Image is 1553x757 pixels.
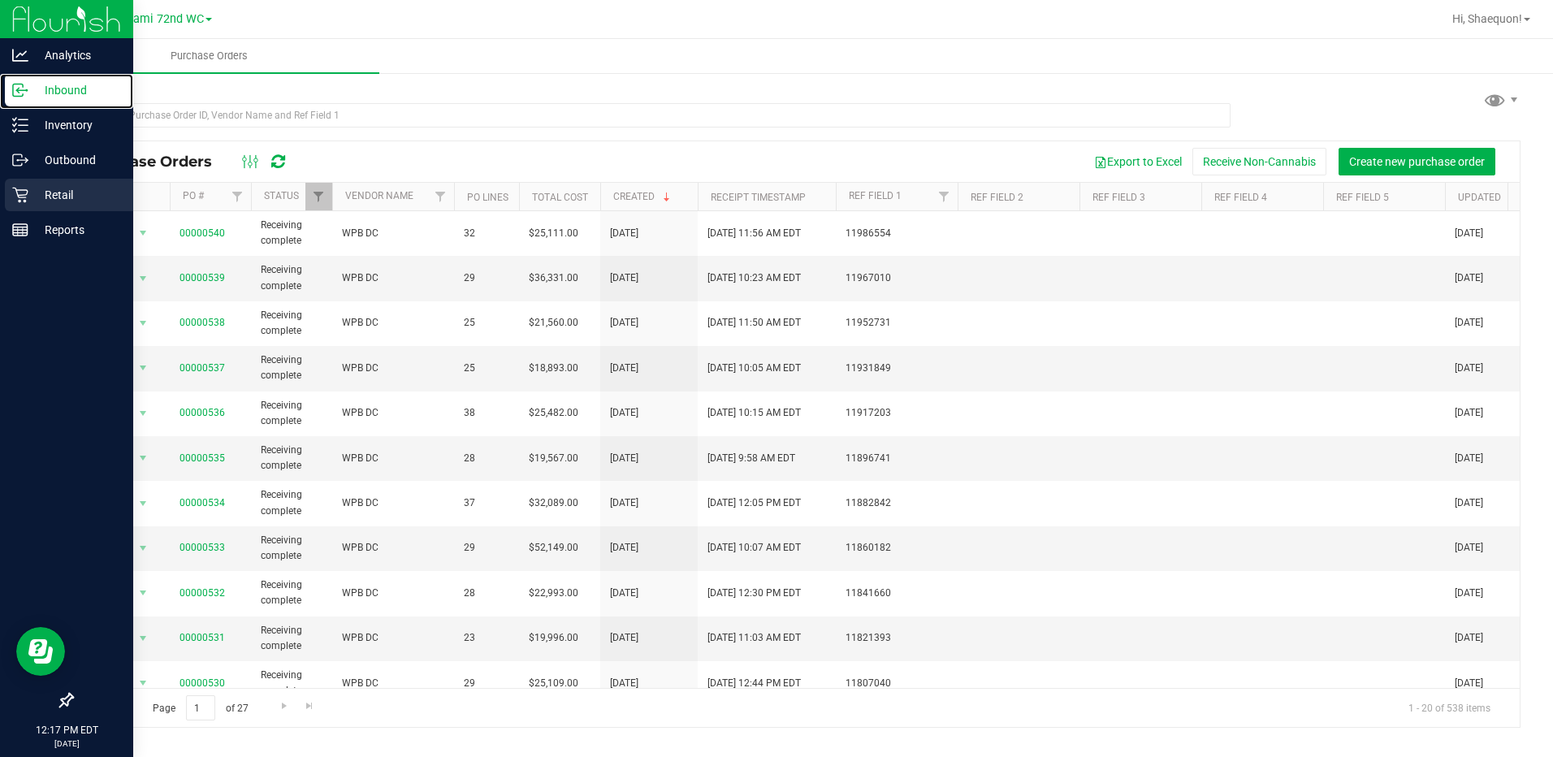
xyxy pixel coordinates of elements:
inline-svg: Outbound [12,152,28,168]
span: [DATE] 10:07 AM EDT [707,540,801,556]
span: WPB DC [342,361,444,376]
span: 29 [464,270,509,286]
span: 11917203 [846,405,948,421]
span: $22,993.00 [529,586,578,601]
inline-svg: Analytics [12,47,28,63]
span: 11860182 [846,540,948,556]
a: 00000534 [180,497,225,508]
a: 00000531 [180,632,225,643]
span: Page of 27 [139,695,262,720]
a: Filter [931,183,958,210]
span: [DATE] [610,586,638,601]
span: [DATE] [610,676,638,691]
span: $25,482.00 [529,405,578,421]
span: select [133,537,154,560]
a: Ref Field 1 [849,190,902,201]
a: Vendor Name [345,190,413,201]
span: [DATE] [1455,226,1483,241]
a: Receipt Timestamp [711,192,806,203]
span: WPB DC [342,226,444,241]
span: 29 [464,676,509,691]
a: Go to the last page [298,695,322,717]
span: 28 [464,586,509,601]
span: WPB DC [342,405,444,421]
span: [DATE] [1455,676,1483,691]
span: Receiving complete [261,218,322,249]
span: select [133,447,154,469]
inline-svg: Reports [12,222,28,238]
span: [DATE] [610,405,638,421]
span: [DATE] [610,361,638,376]
span: [DATE] [610,540,638,556]
a: 00000530 [180,677,225,689]
a: Filter [224,183,251,210]
input: 1 [186,695,215,720]
span: WPB DC [342,586,444,601]
span: Purchase Orders [149,49,270,63]
span: [DATE] 12:44 PM EDT [707,676,801,691]
span: WPB DC [342,495,444,511]
span: [DATE] [610,270,638,286]
a: Ref Field 2 [971,192,1023,203]
span: 11896741 [846,451,948,466]
inline-svg: Inbound [12,82,28,98]
span: [DATE] 11:50 AM EDT [707,315,801,331]
span: Miami 72nd WC [119,12,204,26]
a: Ref Field 5 [1336,192,1389,203]
span: Receiving complete [261,308,322,339]
span: [DATE] [1455,405,1483,421]
span: 11952731 [846,315,948,331]
button: Receive Non-Cannabis [1192,148,1326,175]
a: 00000536 [180,407,225,418]
span: Receiving complete [261,262,322,293]
a: 00000539 [180,272,225,283]
inline-svg: Inventory [12,117,28,133]
span: [DATE] [610,495,638,511]
span: select [133,582,154,604]
p: Inventory [28,115,126,135]
span: [DATE] 10:05 AM EDT [707,361,801,376]
span: select [133,357,154,379]
a: Filter [427,183,454,210]
span: select [133,672,154,694]
span: [DATE] 12:05 PM EDT [707,495,801,511]
a: Ref Field 4 [1214,192,1267,203]
span: 37 [464,495,509,511]
span: [DATE] [1455,630,1483,646]
span: $25,111.00 [529,226,578,241]
span: WPB DC [342,315,444,331]
a: 00000540 [180,227,225,239]
a: 00000535 [180,452,225,464]
span: 11821393 [846,630,948,646]
a: 00000538 [180,317,225,328]
span: 29 [464,540,509,556]
span: [DATE] [1455,451,1483,466]
a: PO # [183,190,204,201]
span: 11807040 [846,676,948,691]
span: Purchase Orders [84,153,228,171]
p: Reports [28,220,126,240]
span: 32 [464,226,509,241]
span: $36,331.00 [529,270,578,286]
span: Receiving complete [261,443,322,474]
span: [DATE] [1455,586,1483,601]
a: 00000533 [180,542,225,553]
a: Status [264,190,299,201]
span: Create new purchase order [1349,155,1485,168]
span: [DATE] [1455,361,1483,376]
span: $19,567.00 [529,451,578,466]
span: $32,089.00 [529,495,578,511]
span: 25 [464,315,509,331]
span: Receiving complete [261,353,322,383]
a: Updated [1458,192,1501,203]
a: 00000532 [180,587,225,599]
a: PO Lines [467,192,508,203]
span: Receiving complete [261,487,322,518]
a: Created [613,191,673,202]
span: WPB DC [342,270,444,286]
p: 12:17 PM EDT [7,723,126,738]
span: 11841660 [846,586,948,601]
span: 11882842 [846,495,948,511]
span: 11931849 [846,361,948,376]
span: 28 [464,451,509,466]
